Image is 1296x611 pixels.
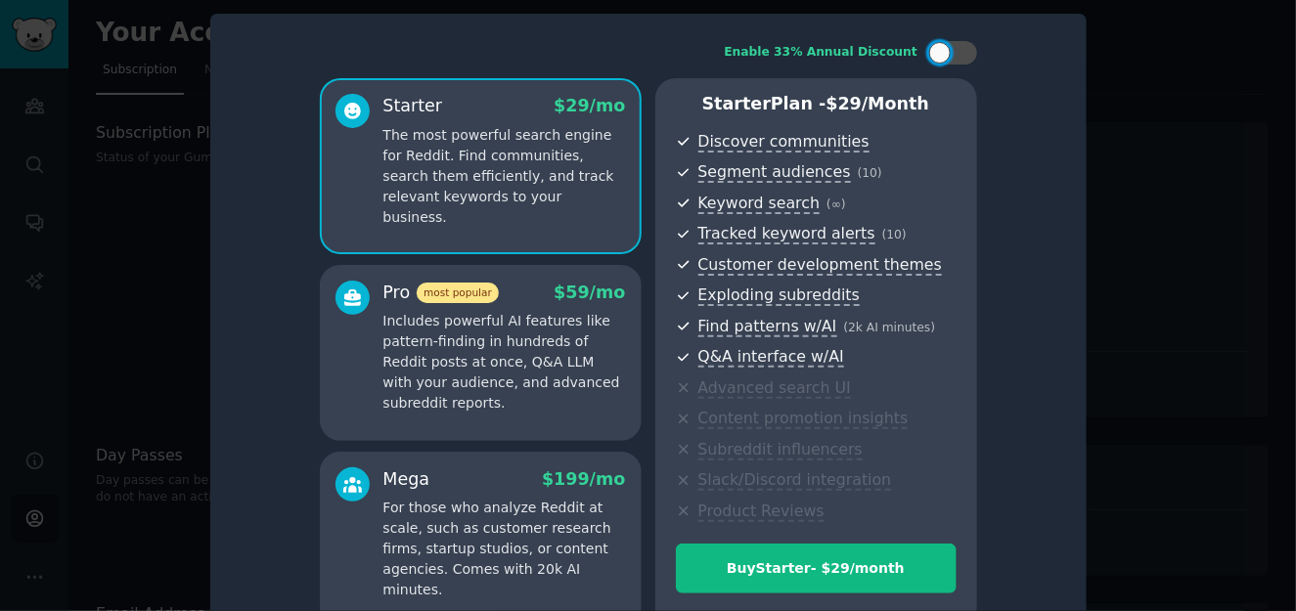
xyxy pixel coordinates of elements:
div: Pro [383,281,499,305]
p: Starter Plan - [676,92,957,116]
span: Find patterns w/AI [698,317,837,337]
span: $ 59 /mo [554,283,625,302]
span: Tracked keyword alerts [698,224,875,244]
span: Advanced search UI [698,378,851,399]
span: Segment audiences [698,162,851,183]
span: Q&A interface w/AI [698,347,844,368]
span: $ 29 /mo [554,96,625,115]
div: Buy Starter - $ 29 /month [677,558,956,579]
span: Slack/Discord integration [698,470,892,491]
span: ( 10 ) [858,166,882,180]
p: For those who analyze Reddit at scale, such as customer research firms, startup studios, or conte... [383,498,626,600]
span: $ 29 /month [827,94,930,113]
span: ( 2k AI minutes ) [844,321,936,334]
span: Keyword search [698,194,821,214]
button: BuyStarter- $29/month [676,544,957,593]
span: $ 199 /mo [542,469,625,489]
span: Customer development themes [698,255,943,276]
p: Includes powerful AI features like pattern-finding in hundreds of Reddit posts at once, Q&A LLM w... [383,311,626,414]
span: ( 10 ) [882,228,907,241]
div: Mega [383,467,430,492]
p: The most powerful search engine for Reddit. Find communities, search them efficiently, and track ... [383,125,626,228]
span: Product Reviews [698,502,825,522]
span: Discover communities [698,132,870,153]
span: Exploding subreddits [698,285,860,306]
span: Subreddit influencers [698,440,863,460]
span: ( ∞ ) [827,197,846,211]
div: Starter [383,94,443,118]
span: Content promotion insights [698,409,909,429]
div: Enable 33% Annual Discount [725,44,918,62]
span: most popular [417,283,499,303]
